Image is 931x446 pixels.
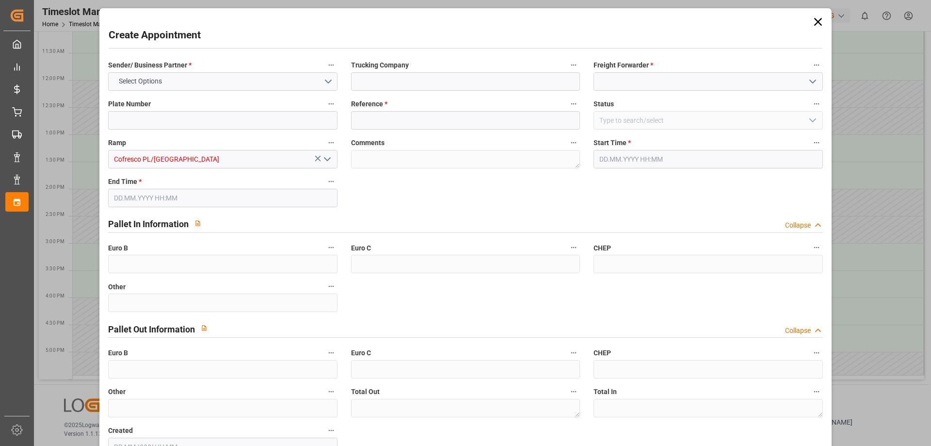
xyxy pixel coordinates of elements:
span: Ramp [108,138,126,148]
span: Status [594,99,614,109]
span: Euro B [108,348,128,358]
h2: Pallet In Information [108,217,189,231]
h2: Create Appointment [109,28,201,43]
div: Collapse [785,326,811,336]
button: Freight Forwarder * [810,59,823,71]
button: Trucking Company [567,59,580,71]
button: Start Time * [810,136,823,149]
button: Euro C [567,347,580,359]
button: Total Out [567,385,580,398]
span: Freight Forwarder [594,60,653,70]
input: DD.MM.YYYY HH:MM [594,150,822,168]
button: End Time * [325,175,337,188]
span: Select Options [114,76,167,86]
button: Plate Number [325,98,337,110]
span: Euro B [108,243,128,253]
span: CHEP [594,348,611,358]
span: Euro C [351,348,371,358]
button: CHEP [810,241,823,254]
button: open menu [804,113,819,128]
span: CHEP [594,243,611,253]
span: Comments [351,138,385,148]
button: Created [325,424,337,437]
span: Plate Number [108,99,151,109]
button: open menu [108,72,337,91]
span: Start Time [594,138,631,148]
span: Other [108,282,126,292]
h2: Pallet Out Information [108,323,195,336]
button: CHEP [810,347,823,359]
span: Sender/ Business Partner [108,60,192,70]
span: Total In [594,387,617,397]
button: Ramp [325,136,337,149]
button: Euro C [567,241,580,254]
span: Trucking Company [351,60,409,70]
button: open menu [804,74,819,89]
button: View description [189,214,207,232]
span: Created [108,426,133,436]
button: Euro B [325,241,337,254]
button: Other [325,280,337,293]
button: open menu [319,152,334,167]
span: Reference [351,99,387,109]
button: Sender/ Business Partner * [325,59,337,71]
span: Other [108,387,126,397]
button: Status [810,98,823,110]
span: Total Out [351,387,380,397]
input: Type to search/select [594,111,822,130]
div: Collapse [785,220,811,231]
span: Euro C [351,243,371,253]
input: Type to search/select [108,150,337,168]
button: Comments [567,136,580,149]
input: DD.MM.YYYY HH:MM [108,189,337,207]
button: View description [195,319,213,337]
span: End Time [108,177,142,187]
button: Other [325,385,337,398]
button: Reference * [567,98,580,110]
button: Total In [810,385,823,398]
button: Euro B [325,347,337,359]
